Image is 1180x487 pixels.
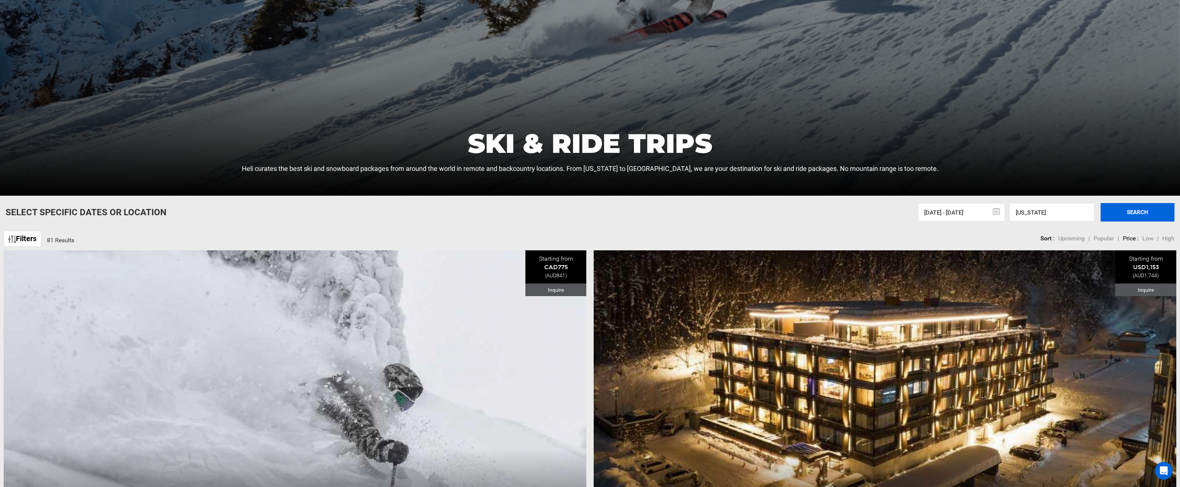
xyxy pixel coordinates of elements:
li: | [1118,234,1119,243]
li: | [1088,234,1090,243]
span: Popular [1094,235,1114,242]
img: btn-icon.svg [8,236,16,243]
p: Heli curates the best ski and snowboard packages from around the world in remote and backcountry ... [242,164,939,174]
div: Open Intercom Messenger [1155,462,1173,480]
li: Price : [1123,234,1139,243]
a: Filters [4,231,41,247]
span: High [1162,235,1174,242]
button: SEARCH [1101,203,1174,222]
span: Upcoming [1058,235,1085,242]
span: Low [1142,235,1153,242]
li: | [1157,234,1159,243]
p: Select Specific Dates Or Location [6,206,167,219]
span: 81 Results [47,237,74,244]
h1: Ski & Ride Trips [242,130,939,157]
input: Enter a location [1009,203,1094,222]
input: Select dates [918,203,1005,222]
li: Sort : [1040,234,1054,243]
